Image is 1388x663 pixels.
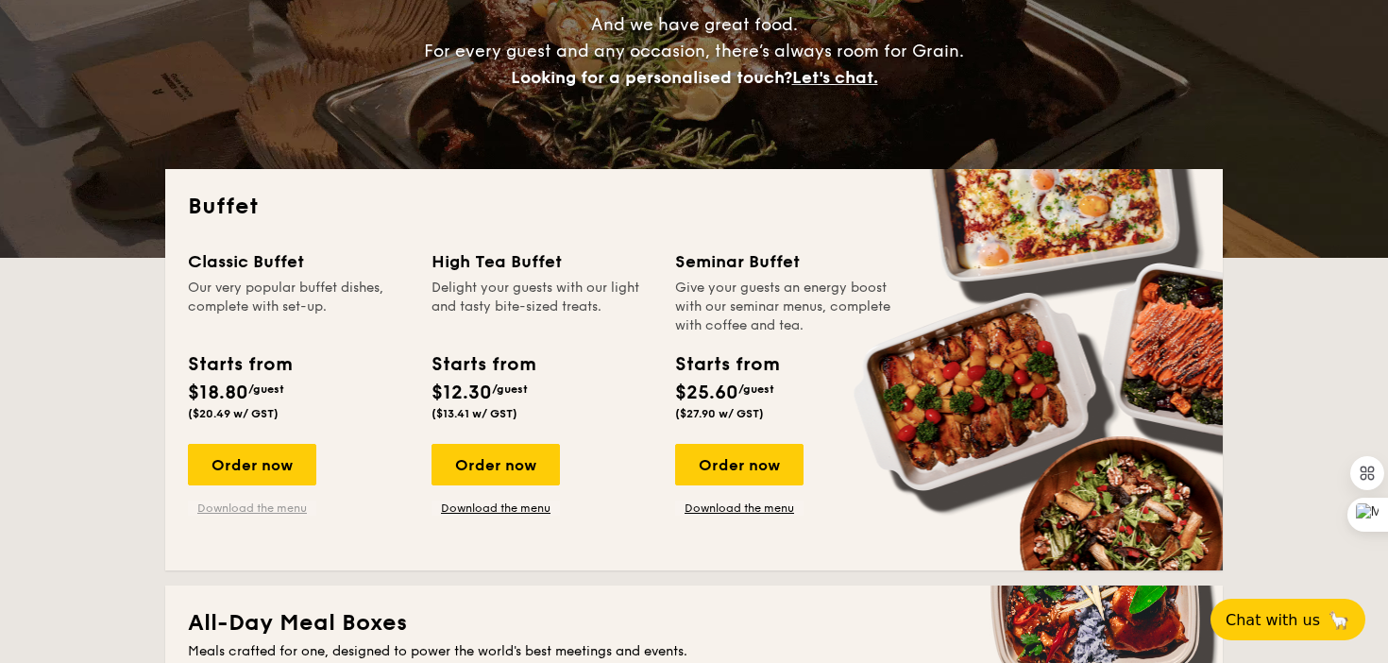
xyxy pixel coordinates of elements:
span: Let's chat. [792,67,878,88]
div: Give your guests an energy boost with our seminar menus, complete with coffee and tea. [675,279,896,335]
span: ($13.41 w/ GST) [432,407,517,420]
span: /guest [738,382,774,396]
div: Seminar Buffet [675,248,896,275]
a: Download the menu [432,501,560,516]
div: Our very popular buffet dishes, complete with set-up. [188,279,409,335]
span: $18.80 [188,382,248,404]
span: /guest [248,382,284,396]
span: ($20.49 w/ GST) [188,407,279,420]
span: ($27.90 w/ GST) [675,407,764,420]
a: Download the menu [675,501,804,516]
span: 🦙 [1328,609,1350,631]
div: Order now [432,444,560,485]
span: Looking for a personalised touch? [511,67,792,88]
a: Download the menu [188,501,316,516]
h2: All-Day Meal Boxes [188,608,1200,638]
span: $25.60 [675,382,738,404]
button: Chat with us🦙 [1210,599,1365,640]
span: /guest [492,382,528,396]
div: High Tea Buffet [432,248,652,275]
h2: Buffet [188,192,1200,222]
span: And we have great food. For every guest and any occasion, there’s always room for Grain. [424,14,964,88]
div: Order now [675,444,804,485]
div: Classic Buffet [188,248,409,275]
div: Starts from [188,350,291,379]
div: Meals crafted for one, designed to power the world's best meetings and events. [188,642,1200,661]
div: Order now [188,444,316,485]
div: Starts from [675,350,778,379]
div: Starts from [432,350,534,379]
div: Delight your guests with our light and tasty bite-sized treats. [432,279,652,335]
span: Chat with us [1226,611,1320,629]
span: $12.30 [432,382,492,404]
